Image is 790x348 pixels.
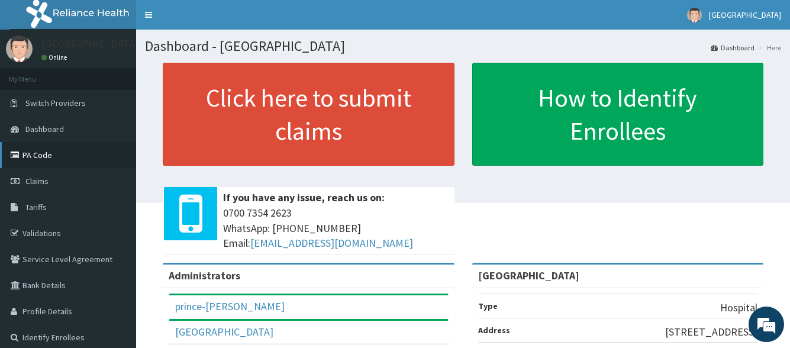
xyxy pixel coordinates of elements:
[25,176,49,186] span: Claims
[665,324,757,340] p: [STREET_ADDRESS]
[720,300,757,315] p: Hospital
[145,38,781,54] h1: Dashboard - [GEOGRAPHIC_DATA]
[41,38,139,49] p: [GEOGRAPHIC_DATA]
[163,63,454,166] a: Click here to submit claims
[194,6,223,34] div: Minimize live chat window
[175,325,273,339] a: [GEOGRAPHIC_DATA]
[472,63,764,166] a: How to Identify Enrollees
[6,36,33,62] img: User Image
[62,66,199,82] div: Chat with us now
[169,269,240,282] b: Administrators
[250,236,413,250] a: [EMAIL_ADDRESS][DOMAIN_NAME]
[223,191,385,204] b: If you have any issue, reach us on:
[687,8,702,22] img: User Image
[711,43,754,53] a: Dashboard
[223,205,449,251] span: 0700 7354 2623 WhatsApp: [PHONE_NUMBER] Email:
[69,101,163,220] span: We're online!
[25,98,86,108] span: Switch Providers
[6,227,225,268] textarea: Type your message and hit 'Enter'
[478,301,498,311] b: Type
[25,202,47,212] span: Tariffs
[756,43,781,53] li: Here
[478,269,579,282] strong: [GEOGRAPHIC_DATA]
[22,59,48,89] img: d_794563401_company_1708531726252_794563401
[709,9,781,20] span: [GEOGRAPHIC_DATA]
[41,53,70,62] a: Online
[25,124,64,134] span: Dashboard
[478,325,510,336] b: Address
[175,299,285,313] a: prince-[PERSON_NAME]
